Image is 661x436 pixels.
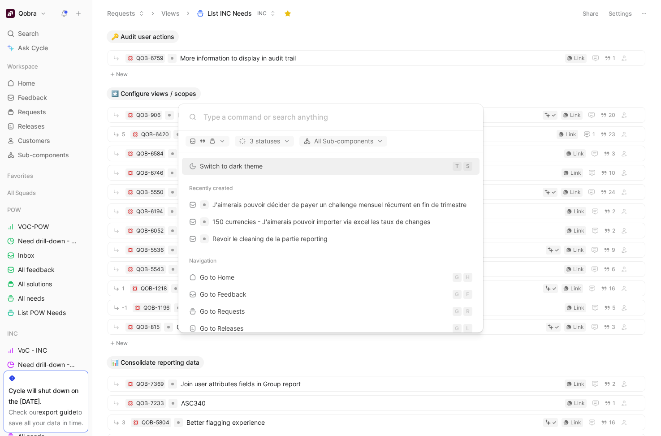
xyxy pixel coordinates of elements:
div: R [463,307,472,316]
span: Revoir le cleaning de la partie reporting [212,235,328,242]
a: Revoir le cleaning de la partie reporting [182,230,480,247]
div: T [453,162,462,171]
a: 150 currencies - J'aimerais pouvoir importer via excel les taux de changes [182,213,480,230]
button: 3 statuses [235,136,294,147]
span: 150 currencies - J'aimerais pouvoir importer via excel les taux de changes [212,218,430,225]
span: Go to Feedback [200,290,246,298]
div: G [453,324,462,333]
a: Go to RequestsGR [182,303,480,320]
div: H [463,273,472,282]
div: G [453,273,462,282]
span: All Sub-components [303,136,383,147]
span: Go to Releases [200,324,243,332]
div: G [453,290,462,299]
a: Go to FeedbackGF [182,286,480,303]
span: J'aimerais pouvoir décider de payer un challenge mensuel récurrent en fin de trimestre [212,201,467,208]
span: 3 statuses [239,136,290,147]
button: All Sub-components [299,136,387,147]
div: Navigation [178,253,483,269]
div: G [453,307,462,316]
a: J'aimerais pouvoir décider de payer un challenge mensuel récurrent en fin de trimestre [182,196,480,213]
div: S [463,162,472,171]
div: Recently created [178,180,483,196]
div: F [463,290,472,299]
a: Go to HomeGH [182,269,480,286]
span: Go to Home [200,273,234,281]
span: Switch to dark theme [200,162,263,170]
button: Switch to dark themeTS [182,158,480,175]
div: L [463,324,472,333]
input: Type a command or search anything [203,112,472,122]
a: Go to ReleasesGL [182,320,480,337]
span: Go to Requests [200,307,245,315]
